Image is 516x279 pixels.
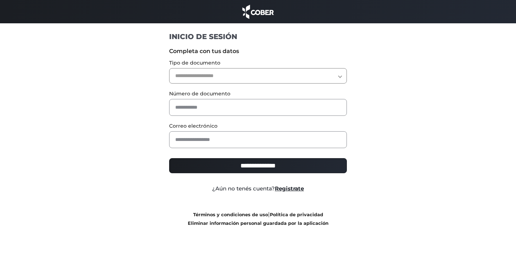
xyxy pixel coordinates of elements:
a: Términos y condiciones de uso [193,212,268,217]
label: Correo electrónico [169,122,347,130]
a: Registrate [275,185,304,192]
label: Tipo de documento [169,59,347,67]
div: ¿Aún no tenés cuenta? [164,185,353,193]
a: Política de privacidad [270,212,323,217]
div: | [164,210,353,227]
a: Eliminar información personal guardada por la aplicación [188,221,329,226]
label: Completa con tus datos [169,47,347,56]
img: cober_marca.png [240,4,276,20]
h1: INICIO DE SESIÓN [169,32,347,41]
label: Número de documento [169,90,347,98]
